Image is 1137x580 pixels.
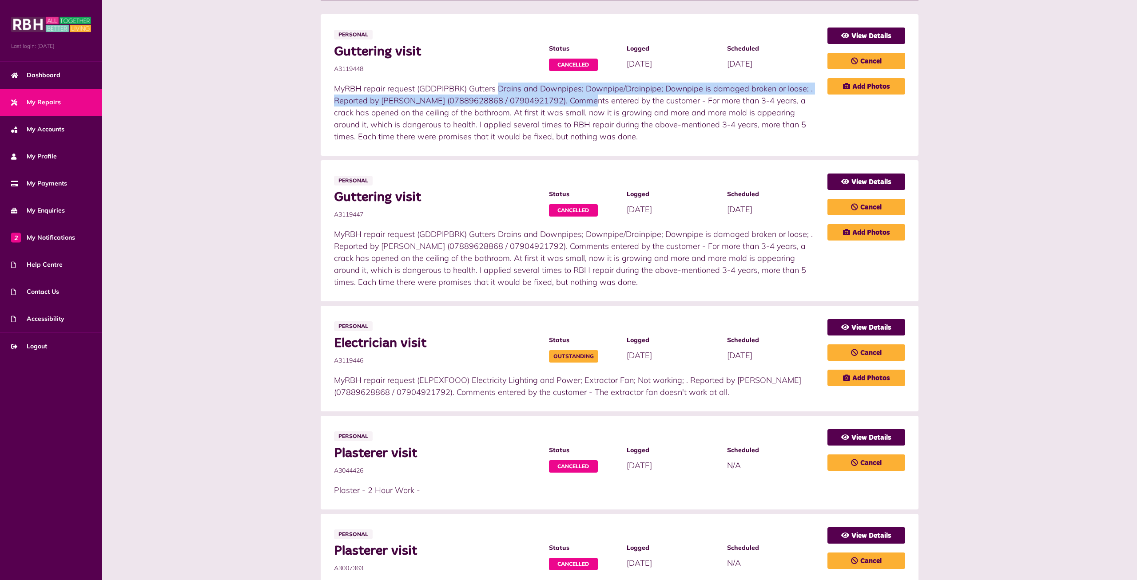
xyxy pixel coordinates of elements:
[334,356,540,365] span: A3119446
[627,350,652,360] span: [DATE]
[334,484,819,496] p: Plaster - 2 Hour Work -
[334,564,540,573] span: A3007363
[11,342,47,351] span: Logout
[11,233,21,242] span: 2
[627,543,718,552] span: Logged
[827,319,905,335] a: View Details
[334,431,373,441] span: Personal
[827,454,905,471] a: Cancel
[727,350,752,360] span: [DATE]
[11,260,63,269] span: Help Centre
[11,206,65,215] span: My Enquiries
[334,466,540,475] span: A3044426
[11,71,60,80] span: Dashboard
[827,370,905,386] a: Add Photos
[727,59,752,69] span: [DATE]
[727,543,819,552] span: Scheduled
[549,350,598,363] span: Outstanding
[11,314,64,324] span: Accessibility
[11,125,64,134] span: My Accounts
[827,527,905,544] a: View Details
[727,189,819,199] span: Scheduled
[334,176,373,185] span: Personal
[334,446,540,462] span: Plasterer visit
[334,64,540,74] span: A3119448
[549,59,598,71] span: Cancelled
[334,228,819,288] p: MyRBH repair request (GDDPIPBRK) Gutters Drains and Downpipes; Downpipe/Drainpipe; Downpipe is da...
[334,30,373,39] span: Personal
[549,189,618,199] span: Status
[549,204,598,217] span: Cancelled
[827,174,905,190] a: View Details
[334,321,373,331] span: Personal
[11,152,57,161] span: My Profile
[334,44,540,60] span: Guttering visit
[727,204,752,214] span: [DATE]
[727,558,741,568] span: N/A
[627,204,652,214] span: [DATE]
[549,460,598,473] span: Cancelled
[827,552,905,569] a: Cancel
[727,335,819,345] span: Scheduled
[827,53,905,69] a: Cancel
[334,529,373,539] span: Personal
[549,44,618,53] span: Status
[627,189,718,199] span: Logged
[334,543,540,559] span: Plasterer visit
[627,460,652,470] span: [DATE]
[827,224,905,241] a: Add Photos
[11,98,61,107] span: My Repairs
[827,28,905,44] a: View Details
[549,543,618,552] span: Status
[727,446,819,455] span: Scheduled
[11,42,91,50] span: Last login: [DATE]
[827,344,905,361] a: Cancel
[727,460,741,470] span: N/A
[549,446,618,455] span: Status
[549,335,618,345] span: Status
[549,558,598,570] span: Cancelled
[627,44,718,53] span: Logged
[827,199,905,215] a: Cancel
[627,558,652,568] span: [DATE]
[334,83,819,142] p: MyRBH repair request (GDDPIPBRK) Gutters Drains and Downpipes; Downpipe/Drainpipe; Downpipe is da...
[334,210,540,219] span: A3119447
[11,233,75,242] span: My Notifications
[11,16,91,33] img: MyRBH
[727,44,819,53] span: Scheduled
[627,446,718,455] span: Logged
[627,59,652,69] span: [DATE]
[334,189,540,205] span: Guttering visit
[334,335,540,351] span: Electrician visit
[334,374,819,398] p: MyRBH repair request (ELPEXFOOO) Electricity Lighting and Power; Extractor Fan; Not working; . Re...
[827,78,905,95] a: Add Photos
[11,287,59,296] span: Contact Us
[627,335,718,345] span: Logged
[827,429,905,446] a: View Details
[11,179,67,188] span: My Payments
